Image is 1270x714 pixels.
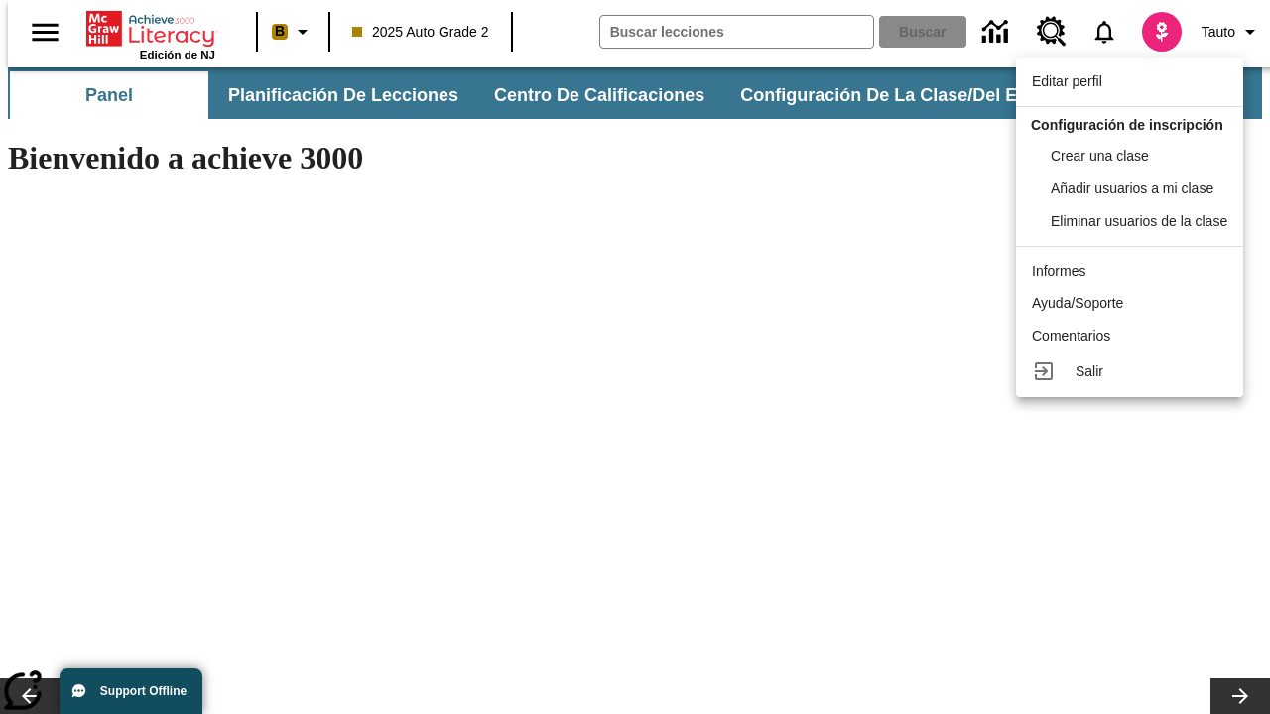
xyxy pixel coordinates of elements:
[1051,213,1227,229] span: Eliminar usuarios de la clase
[1051,180,1213,196] span: Añadir usuarios a mi clase
[1076,363,1103,379] span: Salir
[1051,148,1149,164] span: Crear una clase
[8,16,290,34] body: Máximo 600 caracteres
[1032,296,1123,311] span: Ayuda/Soporte
[1031,117,1223,133] span: Configuración de inscripción
[1032,263,1085,279] span: Informes
[1032,73,1102,89] span: Editar perfil
[1032,328,1110,344] span: Comentarios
